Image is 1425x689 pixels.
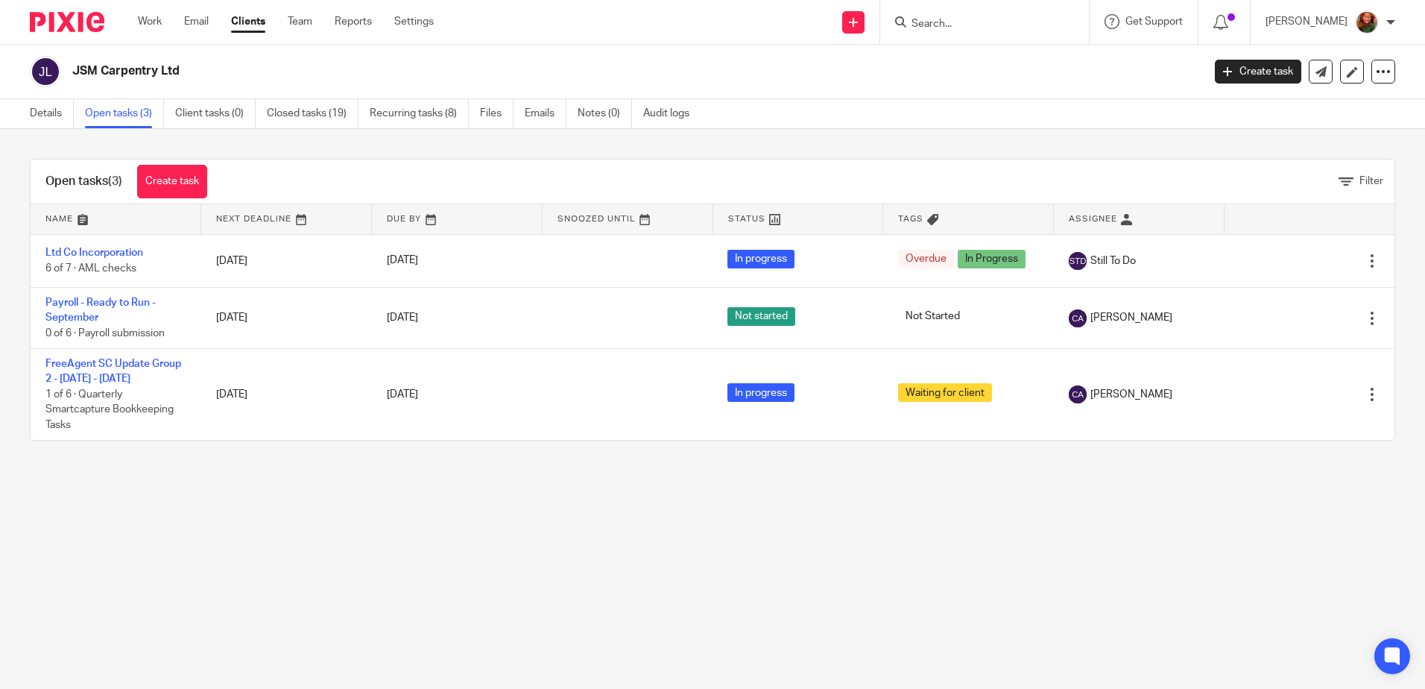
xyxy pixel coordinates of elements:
a: Details [30,99,74,128]
span: [DATE] [387,389,418,400]
img: svg%3E [30,56,61,87]
a: Audit logs [643,99,701,128]
span: Snoozed Until [557,215,636,223]
img: svg%3E [1069,309,1087,327]
a: Payroll - Ready to Run - September [45,298,156,323]
td: [DATE] [201,287,372,348]
a: Emails [525,99,566,128]
span: Tags [898,215,923,223]
span: Not Started [898,307,967,326]
a: Clients [231,14,265,29]
span: In Progress [958,250,1026,268]
img: sallycropped.JPG [1355,10,1379,34]
img: Pixie [30,12,104,32]
span: In progress [727,250,794,268]
a: Closed tasks (19) [267,99,358,128]
td: [DATE] [201,349,372,441]
span: 6 of 7 · AML checks [45,263,136,274]
span: Not started [727,307,795,326]
p: [PERSON_NAME] [1266,14,1347,29]
a: Notes (0) [578,99,632,128]
a: Settings [394,14,434,29]
h2: JSM Carpentry Ltd [72,63,968,79]
a: Open tasks (3) [85,99,164,128]
a: Create task [137,165,207,198]
a: Files [480,99,514,128]
img: svg%3E [1069,386,1087,403]
a: Reports [335,14,372,29]
a: Work [138,14,162,29]
span: Overdue [898,250,954,268]
span: Filter [1359,176,1383,186]
span: [PERSON_NAME] [1090,387,1172,402]
h1: Open tasks [45,174,122,189]
a: FreeAgent SC Update Group 2 - [DATE] - [DATE] [45,359,181,384]
span: [DATE] [387,256,418,266]
span: Status [728,215,765,223]
span: In progress [727,383,794,402]
span: 0 of 6 · Payroll submission [45,328,165,339]
span: 1 of 6 · Quarterly Smartcapture Bookkeeping Tasks [45,389,174,430]
a: Recurring tasks (8) [370,99,469,128]
span: (3) [108,175,122,187]
span: Get Support [1125,16,1183,27]
a: Email [184,14,209,29]
a: Client tasks (0) [175,99,256,128]
td: [DATE] [201,234,372,287]
span: Still To Do [1090,254,1136,268]
img: svg%3E [1069,252,1087,270]
a: Create task [1215,60,1301,84]
a: Ltd Co Incorporation [45,248,143,258]
span: [DATE] [387,312,418,323]
a: Team [288,14,312,29]
input: Search [910,18,1044,31]
span: [PERSON_NAME] [1090,310,1172,325]
span: Waiting for client [898,383,992,402]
